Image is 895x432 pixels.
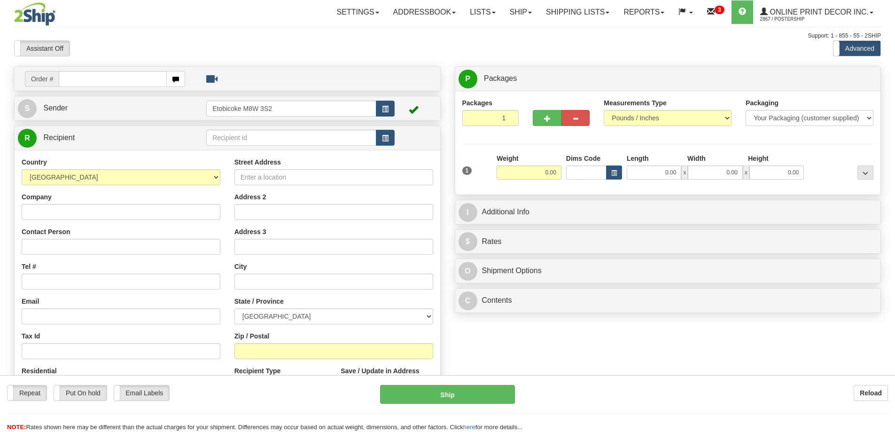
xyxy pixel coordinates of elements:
[753,0,880,24] a: Online Print Decor Inc. 2867 / PosterShip
[566,154,600,163] label: Dims Code
[386,0,463,24] a: Addressbook
[854,385,888,401] button: Reload
[463,424,475,431] a: here
[459,262,477,281] span: O
[25,71,59,87] span: Order #
[503,0,539,24] a: Ship
[43,104,68,112] span: Sender
[15,41,70,56] label: Assistant Off
[234,331,270,341] label: Zip / Postal
[7,424,26,431] span: NOTE:
[8,385,47,401] label: Repeat
[746,98,778,108] label: Packaging
[462,98,493,108] label: Packages
[463,0,502,24] a: Lists
[715,6,724,14] sup: 3
[459,261,878,281] a: OShipment Options
[616,0,671,24] a: Reports
[234,297,284,306] label: State / Province
[459,291,477,310] span: C
[22,157,47,167] label: Country
[484,74,517,82] span: Packages
[380,385,515,404] button: Ship
[459,232,477,251] span: $
[234,157,281,167] label: Street Address
[860,389,882,397] b: Reload
[114,385,169,401] label: Email Labels
[459,70,477,88] span: P
[459,232,878,251] a: $Rates
[18,99,37,118] span: S
[459,203,477,222] span: I
[687,154,706,163] label: Width
[748,154,769,163] label: Height
[539,0,616,24] a: Shipping lists
[22,192,52,202] label: Company
[459,69,878,88] a: P Packages
[206,101,376,117] input: Sender Id
[857,165,873,180] div: ...
[497,154,518,163] label: Weight
[206,130,376,146] input: Recipient Id
[234,169,433,185] input: Enter a location
[459,291,878,310] a: CContents
[700,0,732,24] a: 3
[18,99,206,118] a: S Sender
[14,32,881,40] div: Support: 1 - 855 - 55 - 2SHIP
[330,0,386,24] a: Settings
[14,2,55,26] img: logo2867.jpg
[54,385,107,401] label: Put On hold
[833,41,880,56] label: Advanced
[234,262,247,271] label: City
[234,366,281,376] label: Recipient Type
[873,168,894,264] iframe: chat widget
[22,262,36,271] label: Tel #
[18,128,186,148] a: R Recipient
[18,129,37,148] span: R
[627,154,649,163] label: Length
[22,366,57,376] label: Residential
[604,98,667,108] label: Measurements Type
[459,203,878,222] a: IAdditional Info
[234,227,266,236] label: Address 3
[462,166,472,175] span: 1
[234,192,266,202] label: Address 2
[743,165,749,180] span: x
[22,297,39,306] label: Email
[768,8,869,16] span: Online Print Decor Inc.
[341,366,433,385] label: Save / Update in Address Book
[22,227,70,236] label: Contact Person
[681,165,688,180] span: x
[760,15,831,24] span: 2867 / PosterShip
[22,331,40,341] label: Tax Id
[43,134,75,141] span: Recipient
